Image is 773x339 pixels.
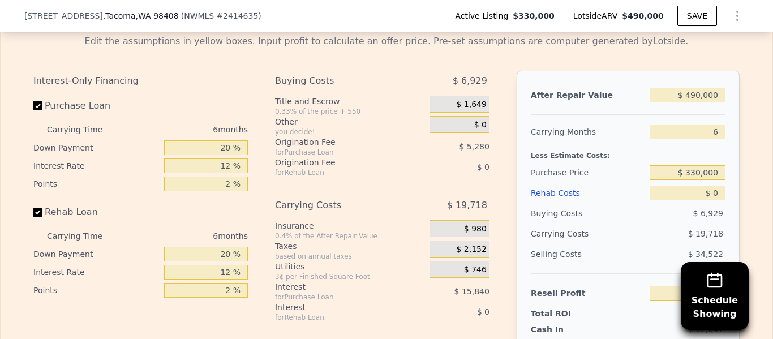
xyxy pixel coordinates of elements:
[447,195,487,216] span: $ 19,718
[275,157,401,168] div: Origination Fee
[454,287,489,296] span: $ 15,840
[477,162,489,171] span: $ 0
[216,11,258,20] span: # 2414635
[33,208,42,217] input: Rehab Loan
[33,175,160,193] div: Points
[181,10,261,22] div: ( )
[275,220,425,231] div: Insurance
[681,262,749,330] button: ScheduleShowing
[531,203,645,224] div: Buying Costs
[33,96,160,116] label: Purchase Loan
[513,10,555,22] span: $330,000
[275,107,425,116] div: 0.33% of the price + 550
[693,209,723,218] span: $ 6,929
[33,202,160,222] label: Rehab Loan
[275,281,401,293] div: Interest
[275,96,425,107] div: Title and Escrow
[33,281,160,299] div: Points
[33,157,160,175] div: Interest Rate
[688,229,723,238] span: $ 19,718
[459,142,489,151] span: $ 5,280
[688,250,723,259] span: $ 34,522
[531,244,645,264] div: Selling Costs
[275,231,425,241] div: 0.4% of the After Repair Value
[275,293,401,302] div: for Purchase Loan
[33,101,42,110] input: Purchase Loan
[477,307,489,316] span: $ 0
[275,302,401,313] div: Interest
[464,224,487,234] span: $ 980
[464,265,487,275] span: $ 746
[47,121,121,139] div: Carrying Time
[275,261,425,272] div: Utilities
[726,5,749,27] button: Show Options
[33,139,160,157] div: Down Payment
[103,10,179,22] span: , Tacoma
[677,6,717,26] button: SAVE
[275,241,425,252] div: Taxes
[453,71,487,91] span: $ 6,929
[275,168,401,177] div: for Rehab Loan
[531,85,645,105] div: After Repair Value
[275,136,401,148] div: Origination Fee
[531,324,602,335] div: Cash In
[622,11,664,20] span: $490,000
[531,122,645,142] div: Carrying Months
[456,244,486,255] span: $ 2,152
[531,162,645,183] div: Purchase Price
[531,142,725,162] div: Less Estimate Costs:
[136,11,179,20] span: , WA 98408
[33,263,160,281] div: Interest Rate
[474,120,487,130] span: $ 0
[531,183,645,203] div: Rehab Costs
[275,127,425,136] div: you decide!
[455,10,513,22] span: Active Listing
[531,283,645,303] div: Resell Profit
[33,71,248,91] div: Interest-Only Financing
[47,227,121,245] div: Carrying Time
[33,35,740,48] div: Edit the assumptions in yellow boxes. Input profit to calculate an offer price. Pre-set assumptio...
[125,121,248,139] div: 6 months
[184,11,214,20] span: NWMLS
[24,10,103,22] span: [STREET_ADDRESS]
[275,252,425,261] div: based on annual taxes
[275,148,401,157] div: for Purchase Loan
[531,224,602,244] div: Carrying Costs
[275,116,425,127] div: Other
[275,195,401,216] div: Carrying Costs
[275,272,425,281] div: 3¢ per Finished Square Foot
[456,100,486,110] span: $ 1,649
[573,10,622,22] span: Lotside ARV
[531,308,602,319] div: Total ROI
[33,245,160,263] div: Down Payment
[275,71,401,91] div: Buying Costs
[275,313,401,322] div: for Rehab Loan
[125,227,248,245] div: 6 months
